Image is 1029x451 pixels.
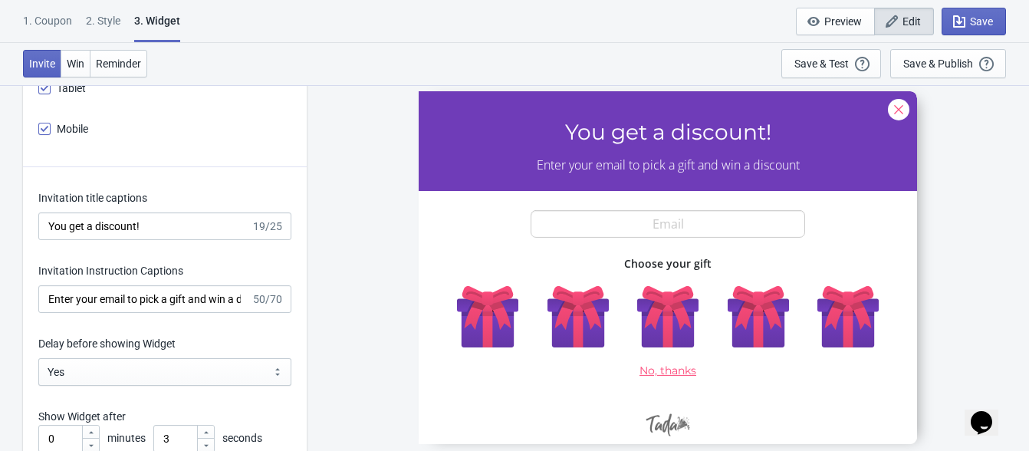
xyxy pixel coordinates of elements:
div: Save & Publish [903,58,973,70]
iframe: chat widget [965,390,1014,436]
button: Win [61,50,90,77]
span: Edit [902,15,921,28]
span: Win [67,58,84,70]
button: Save & Publish [890,49,1006,78]
button: Save [942,8,1006,35]
div: 1. Coupon [23,13,72,40]
div: Save & Test [794,58,849,70]
button: Edit [874,8,934,35]
input: Enter your email to pick a gift and win a discount [38,285,251,313]
span: Reminder [96,58,141,70]
button: Preview [796,8,875,35]
div: 3. Widget [134,13,180,42]
label: Invitation Instruction Captions [38,263,183,278]
label: Invitation title captions [38,190,147,206]
button: Reminder [90,50,147,77]
label: Delay before showing Widget [38,336,176,351]
span: Mobile [57,121,88,137]
button: Invite [23,50,61,77]
div: 2 . Style [86,13,120,40]
span: Invite [29,58,55,70]
span: seconds [222,432,262,444]
span: Preview [824,15,862,28]
span: Tablet [57,81,86,96]
span: Save [970,15,993,28]
button: Save & Test [781,49,881,78]
p: Show Widget after [38,409,291,425]
span: minutes [107,432,146,444]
